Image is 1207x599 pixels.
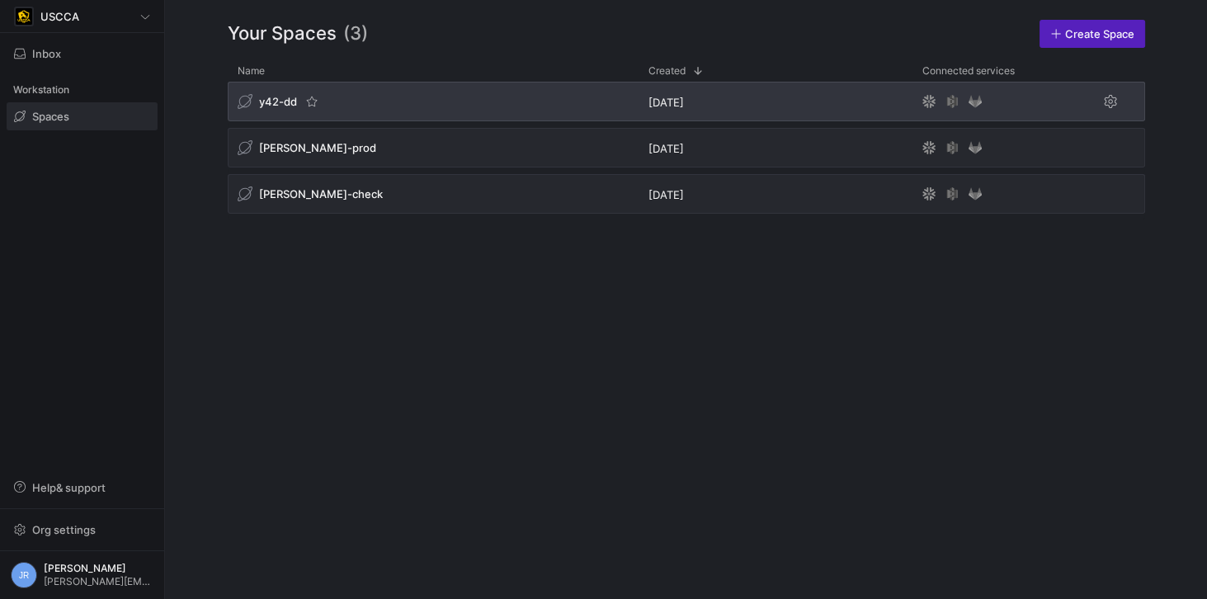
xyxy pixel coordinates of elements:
span: [DATE] [648,142,684,155]
img: https://storage.googleapis.com/y42-prod-data-exchange/images/uAsz27BndGEK0hZWDFeOjoxA7jCwgK9jE472... [16,8,32,25]
div: Press SPACE to select this row. [228,82,1145,128]
span: Connected services [922,65,1015,77]
span: Org settings [32,523,96,536]
span: Created [648,65,686,77]
span: Name [238,65,265,77]
div: Press SPACE to select this row. [228,128,1145,174]
span: USCCA [40,10,79,23]
span: Your Spaces [228,20,337,48]
span: [PERSON_NAME] [44,563,153,574]
span: Inbox [32,47,61,60]
a: Spaces [7,102,158,130]
span: Create Space [1065,27,1134,40]
a: Org settings [7,525,158,538]
span: [DATE] [648,96,684,109]
span: (3) [343,20,368,48]
span: Spaces [32,110,69,123]
span: [PERSON_NAME][EMAIL_ADDRESS][PERSON_NAME][DOMAIN_NAME] [44,576,153,587]
div: JR [11,562,37,588]
span: y42-dd [259,95,297,108]
button: Help& support [7,474,158,502]
span: [PERSON_NAME]-prod [259,141,376,154]
a: Create Space [1040,20,1145,48]
span: [PERSON_NAME]-check [259,187,383,200]
span: [DATE] [648,188,684,201]
div: Press SPACE to select this row. [228,174,1145,220]
button: Inbox [7,40,158,68]
button: Org settings [7,516,158,544]
button: JR[PERSON_NAME][PERSON_NAME][EMAIL_ADDRESS][PERSON_NAME][DOMAIN_NAME] [7,558,158,592]
div: Workstation [7,78,158,102]
span: Help & support [32,481,106,494]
